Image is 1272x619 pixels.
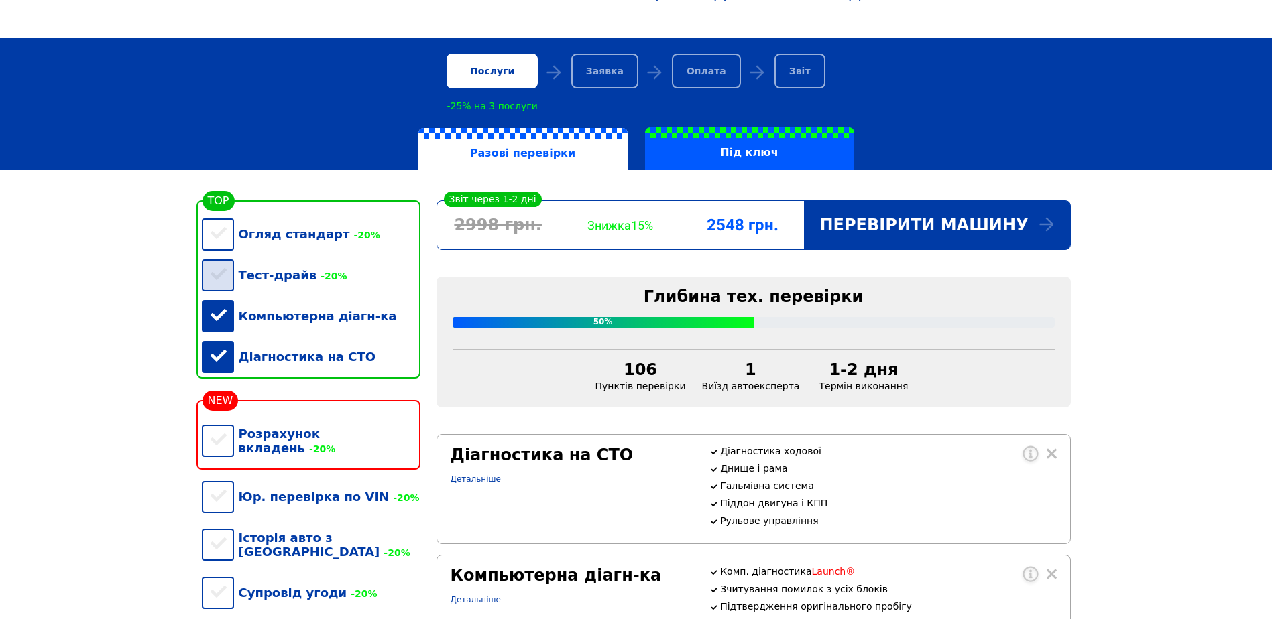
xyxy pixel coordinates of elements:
div: Діагностика на СТО [451,445,694,464]
a: Під ключ [636,127,863,170]
p: Діагностика ходової [720,445,1056,456]
span: 15% [631,218,653,232]
div: Тест-драйв [202,255,420,295]
span: -20% [389,492,419,503]
a: Детальніше [451,595,501,604]
div: Компьютерна діагн-ка [202,295,420,336]
div: 2548 грн. [681,216,803,234]
span: -20% [305,443,335,454]
div: Юр. перевірка по VIN [202,476,420,517]
div: Оплата [672,54,741,88]
span: -20% [347,588,377,599]
div: 106 [595,360,686,379]
label: Під ключ [645,127,854,170]
div: -25% на 3 послуги [447,100,537,111]
div: 1-2 дня [815,360,911,379]
label: Разові перевірки [418,128,628,171]
span: -20% [380,547,410,558]
p: Рульове управління [720,515,1056,526]
p: Зчитування помилок з усіх блоків [720,583,1056,594]
div: Звіт [774,54,825,88]
p: Комп. діагностика [720,566,1056,577]
span: Launch® [812,566,856,577]
p: Днище і рама [720,463,1056,474]
a: Детальніше [451,474,501,484]
div: Глибина тех. перевірки [453,287,1055,306]
p: Підтвердження оригінального пробігу [720,601,1056,612]
div: Компьютерна діагн-ка [451,566,694,585]
div: Термін виконання [807,360,919,391]
div: Розрахунок вкладень [202,413,420,468]
p: Піддон двигуна і КПП [720,498,1056,508]
div: Супровід угоди [202,572,420,613]
div: Перевірити машину [804,201,1070,249]
span: -20% [316,271,347,281]
div: Виїзд автоексперта [694,360,808,391]
span: -20% [349,230,380,240]
div: Знижка [559,218,681,232]
div: 50% [453,317,754,328]
div: 1 [702,360,800,379]
div: Заявка [571,54,638,88]
div: Огляд стандарт [202,214,420,255]
div: 2998 грн. [437,216,559,234]
div: Послуги [447,54,537,88]
div: Історія авто з [GEOGRAPHIC_DATA] [202,517,420,572]
div: Діагностика на СТО [202,336,420,377]
p: Гальмівна система [720,480,1056,491]
div: Пунктів перевірки [587,360,694,391]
